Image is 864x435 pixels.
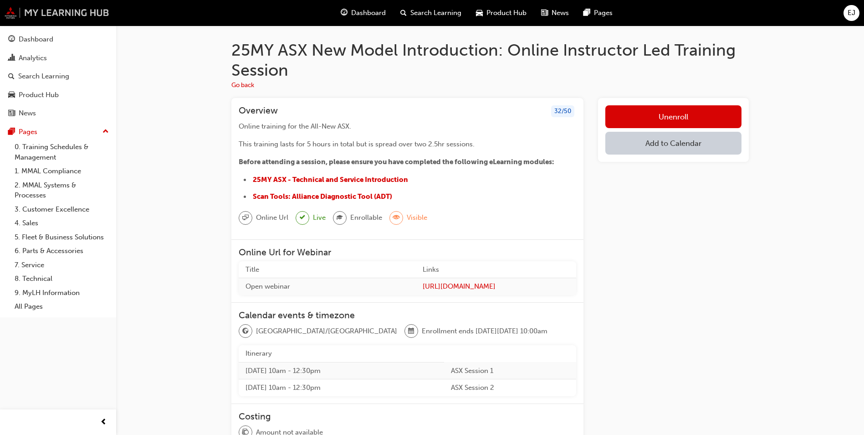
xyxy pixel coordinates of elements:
[4,124,112,140] button: Pages
[393,4,469,22] a: search-iconSearch Learning
[400,7,407,19] span: search-icon
[8,91,15,99] span: car-icon
[407,212,427,223] span: Visible
[239,140,475,148] span: This training lasts for 5 hours in total but is spread over two 2.5hr sessions.
[341,7,348,19] span: guage-icon
[4,87,112,104] a: Product Hub
[11,244,112,258] a: 6. Parts & Accessories
[551,105,574,118] div: 32 / 50
[11,140,112,164] a: 0. Training Schedules & Management
[19,53,47,63] div: Analytics
[11,178,112,202] a: 2. MMAL Systems & Processes
[102,126,109,138] span: up-icon
[337,212,343,224] span: graduationCap-icon
[844,5,859,21] button: EJ
[541,7,548,19] span: news-icon
[19,34,53,45] div: Dashboard
[19,90,59,100] div: Product Hub
[245,282,290,290] span: Open webinar
[11,286,112,300] a: 9. MyLH Information
[423,281,569,292] a: [URL][DOMAIN_NAME]
[239,158,554,166] span: Before attending a session, please ensure you have completed the following eLearning modules:
[256,212,288,223] span: Online Url
[350,212,382,223] span: Enrollable
[253,192,392,201] a: Scan Tools: Alliance Diagnostic Tool (ADT)
[11,230,112,244] a: 5. Fleet & Business Solutions
[4,68,112,85] a: Search Learning
[469,4,534,22] a: car-iconProduct Hub
[583,7,590,19] span: pages-icon
[300,212,305,223] span: tick-icon
[239,310,576,321] h3: Calendar events & timezone
[552,8,569,18] span: News
[11,300,112,314] a: All Pages
[8,54,15,62] span: chart-icon
[239,247,576,258] h3: Online Url for Webinar
[19,127,37,137] div: Pages
[239,261,416,278] th: Title
[239,362,444,379] td: [DATE] 10am - 12:30pm
[8,128,15,136] span: pages-icon
[444,362,576,379] td: ASX Session 1
[239,122,351,130] span: Online training for the All-New ASX.
[11,258,112,272] a: 7. Service
[416,261,576,278] th: Links
[256,326,397,337] span: [GEOGRAPHIC_DATA]/[GEOGRAPHIC_DATA]
[848,8,855,18] span: EJ
[408,326,414,337] span: calendar-icon
[19,108,36,119] div: News
[594,8,613,18] span: Pages
[11,202,112,217] a: 3. Customer Excellence
[313,212,326,223] span: Live
[18,71,69,82] div: Search Learning
[4,29,112,124] button: DashboardAnalyticsSearch LearningProduct HubNews
[605,105,741,128] button: Unenroll
[242,212,249,224] span: sessionType_ONLINE_URL-icon
[11,272,112,286] a: 8. Technical
[8,72,15,81] span: search-icon
[100,417,107,428] span: prev-icon
[534,4,576,22] a: news-iconNews
[239,345,444,362] th: Itinerary
[11,216,112,230] a: 4. Sales
[333,4,393,22] a: guage-iconDashboard
[4,31,112,48] a: Dashboard
[8,109,15,118] span: news-icon
[476,7,483,19] span: car-icon
[231,40,749,80] h1: 25MY ASX New Model Introduction: Online Instructor Led Training Session
[5,7,109,19] img: mmal
[239,379,444,396] td: [DATE] 10am - 12:30pm
[253,176,408,184] a: 25MY ASX - Technical and Service Introduction
[410,8,461,18] span: Search Learning
[444,379,576,396] td: ASX Session 2
[242,326,249,337] span: globe-icon
[239,105,278,118] h3: Overview
[351,8,386,18] span: Dashboard
[393,212,399,224] span: eye-icon
[605,132,741,155] button: Add to Calendar
[659,112,688,121] span: Unenroll
[576,4,620,22] a: pages-iconPages
[239,411,576,422] h3: Costing
[422,326,547,337] span: Enrollment ends [DATE][DATE] 10:00am
[11,164,112,178] a: 1. MMAL Compliance
[8,36,15,44] span: guage-icon
[486,8,527,18] span: Product Hub
[4,50,112,67] a: Analytics
[4,105,112,122] a: News
[231,80,254,91] button: Go back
